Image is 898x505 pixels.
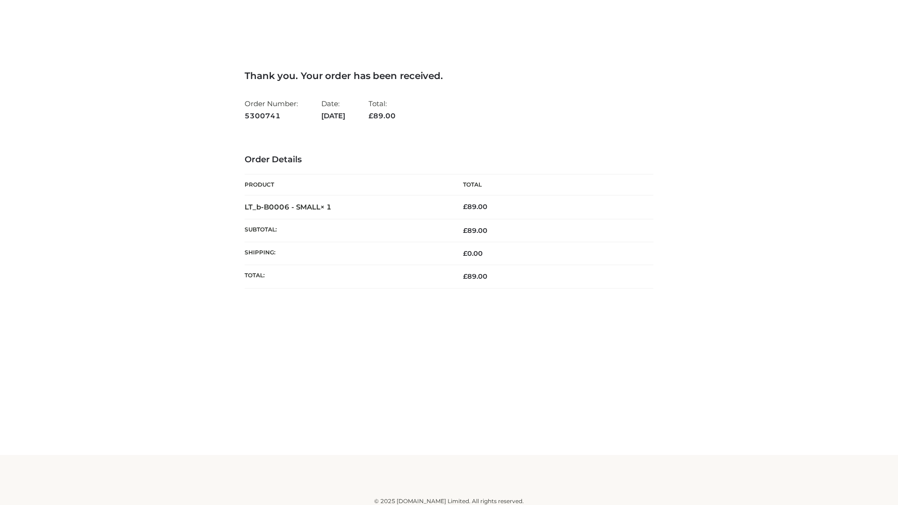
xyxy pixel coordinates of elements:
[463,249,467,258] span: £
[463,202,467,211] span: £
[321,110,345,122] strong: [DATE]
[449,174,653,195] th: Total
[463,226,467,235] span: £
[320,202,332,211] strong: × 1
[245,155,653,165] h3: Order Details
[369,111,373,120] span: £
[321,95,345,124] li: Date:
[369,95,396,124] li: Total:
[245,265,449,288] th: Total:
[463,202,487,211] bdi: 89.00
[245,70,653,81] h3: Thank you. Your order has been received.
[245,242,449,265] th: Shipping:
[245,174,449,195] th: Product
[463,249,483,258] bdi: 0.00
[245,95,298,124] li: Order Number:
[369,111,396,120] span: 89.00
[463,226,487,235] span: 89.00
[245,219,449,242] th: Subtotal:
[463,272,487,281] span: 89.00
[463,272,467,281] span: £
[245,202,332,211] strong: LT_b-B0006 - SMALL
[245,110,298,122] strong: 5300741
